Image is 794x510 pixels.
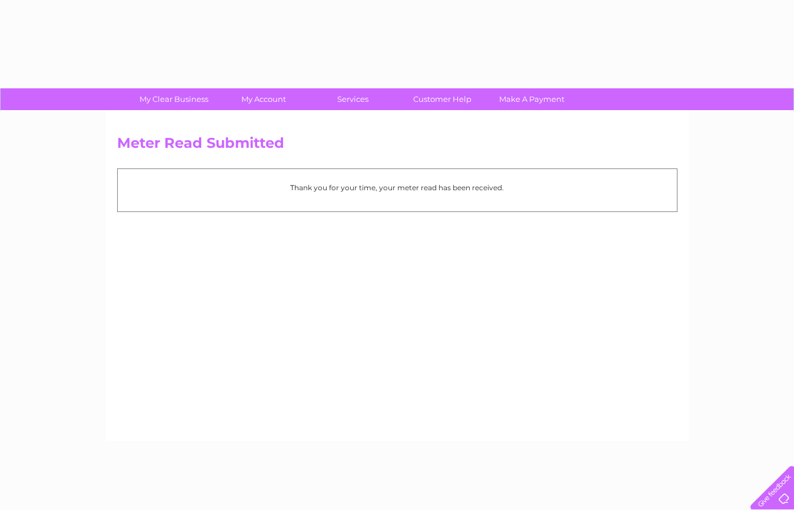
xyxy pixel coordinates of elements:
a: My Clear Business [125,88,222,110]
a: Services [304,88,401,110]
h2: Meter Read Submitted [117,135,677,157]
a: Make A Payment [483,88,580,110]
a: Customer Help [394,88,491,110]
a: My Account [215,88,312,110]
p: Thank you for your time, your meter read has been received. [124,182,671,193]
